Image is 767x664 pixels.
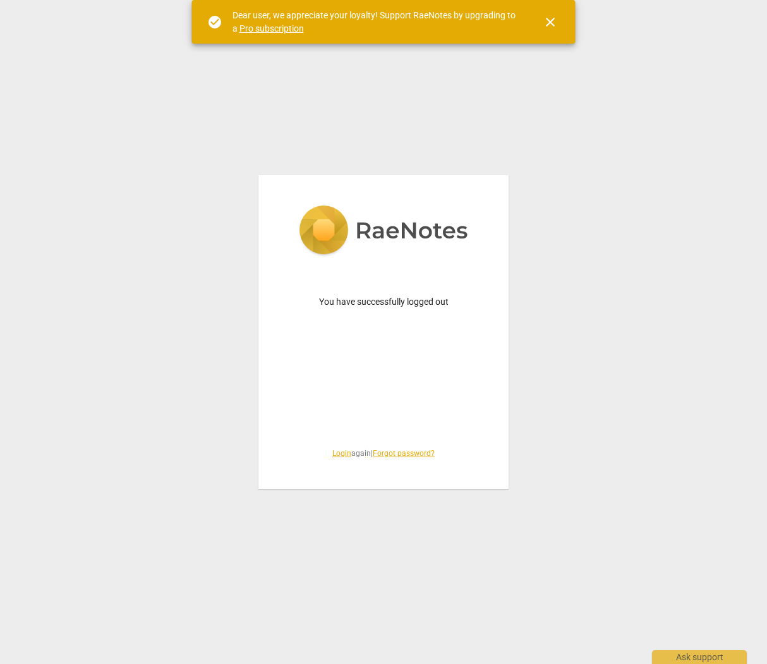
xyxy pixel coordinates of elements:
span: close [543,15,558,30]
a: Forgot password? [373,449,435,458]
span: again | [289,448,478,459]
span: check_circle [207,15,222,30]
img: 5ac2273c67554f335776073100b6d88f.svg [299,206,468,257]
div: Ask support [652,650,747,664]
div: Dear user, we appreciate your loyalty! Support RaeNotes by upgrading to a [233,9,520,35]
a: Pro subscription [239,23,304,34]
button: Close [535,7,565,37]
p: You have successfully logged out [289,295,478,309]
a: Login [332,449,351,458]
